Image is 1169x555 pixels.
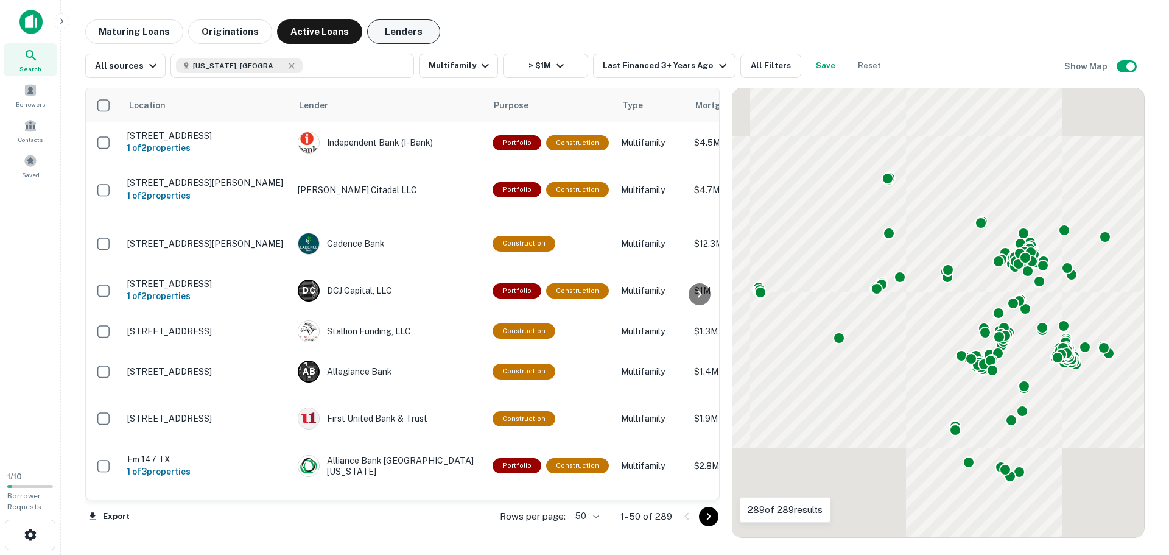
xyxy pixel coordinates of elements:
span: Type [622,98,643,113]
p: [STREET_ADDRESS] [127,366,286,377]
div: DCJ Capital, LLC [298,280,480,302]
p: Multifamily [621,325,682,338]
span: Search [19,64,41,74]
p: Multifamily [621,459,682,473]
h6: 1 of 3 properties [127,465,286,478]
button: Go to next page [699,507,718,526]
p: Multifamily [621,284,682,297]
div: This loan purpose was for construction [493,323,555,339]
a: Borrowers [4,79,57,111]
h6: Show Map [1064,60,1109,73]
p: Multifamily [621,136,682,149]
a: Search [4,43,57,76]
button: Last Financed 3+ Years Ago [593,54,735,78]
p: D C [303,285,315,297]
button: Multifamily [419,54,498,78]
th: Location [121,88,292,122]
p: Multifamily [621,183,682,197]
button: Originations [188,19,272,44]
p: Multifamily [621,237,682,250]
div: This is a portfolio loan with 2 properties [493,182,541,197]
iframe: Chat Widget [1108,419,1169,477]
span: [US_STATE], [GEOGRAPHIC_DATA] [193,60,284,71]
div: Allegiance Bank [298,361,480,383]
img: capitalize-icon.png [19,10,43,34]
button: Reset [850,54,889,78]
button: [US_STATE], [GEOGRAPHIC_DATA] [170,54,414,78]
button: All Filters [740,54,801,78]
span: 1 / 10 [7,472,22,481]
img: picture [298,408,319,429]
p: Rows per page: [500,509,566,524]
p: A B [303,366,315,378]
div: This loan purpose was for construction [546,283,609,299]
div: This loan purpose was for construction [493,411,555,426]
h6: 1 of 2 properties [127,289,286,303]
p: [STREET_ADDRESS] [127,278,286,289]
div: All sources [95,58,160,73]
div: This loan purpose was for construction [493,364,555,379]
img: picture [298,132,319,153]
img: picture [298,321,319,342]
button: All sources [85,54,166,78]
img: picture [298,456,319,476]
h6: 1 of 2 properties [127,189,286,202]
div: Cadence Bank [298,233,480,255]
p: Fm 147 TX [127,454,286,465]
img: picture [298,233,319,254]
div: This is a portfolio loan with 2 properties [493,283,541,299]
p: [STREET_ADDRESS][PERSON_NAME] [127,238,286,249]
div: Last Financed 3+ Years Ago [603,58,729,73]
span: Lender [299,98,328,113]
button: Maturing Loans [85,19,183,44]
div: This loan purpose was for construction [493,236,555,251]
p: [STREET_ADDRESS] [127,413,286,424]
div: Alliance Bank [GEOGRAPHIC_DATA][US_STATE] [298,455,480,477]
button: Export [85,507,133,526]
p: 289 of 289 results [748,503,823,517]
span: Contacts [18,135,43,144]
p: [STREET_ADDRESS] [127,130,286,141]
div: This is a portfolio loan with 2 properties [493,135,541,150]
p: [PERSON_NAME] Citadel LLC [298,183,480,197]
th: Purpose [486,88,615,122]
span: Borrowers [16,99,45,109]
button: Lenders [367,19,440,44]
span: Purpose [494,98,544,113]
th: Type [615,88,688,122]
div: This loan purpose was for construction [546,458,609,473]
div: Stallion Funding, LLC [298,320,480,342]
div: 50 [570,507,601,525]
div: First United Bank & Trust [298,408,480,430]
button: Active Loans [277,19,362,44]
th: Lender [292,88,486,122]
button: Save your search to get updates of matches that match your search criteria. [806,54,845,78]
h6: 1 of 2 properties [127,141,286,155]
p: Multifamily [621,365,682,378]
p: [STREET_ADDRESS][PERSON_NAME] [127,177,286,188]
span: Saved [22,170,40,180]
div: This loan purpose was for construction [546,135,609,150]
a: Contacts [4,114,57,147]
div: This loan purpose was for construction [546,182,609,197]
p: 1–50 of 289 [620,509,672,524]
a: Saved [4,149,57,182]
span: Borrower Requests [7,492,41,511]
div: Independent Bank (i-bank) [298,132,480,154]
div: 0 0 [732,88,1144,537]
button: > $1M [503,54,588,78]
p: [STREET_ADDRESS] [127,326,286,337]
p: Multifamily [621,412,682,425]
div: This is a portfolio loan with 3 properties [493,458,541,473]
span: Location [128,98,181,113]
